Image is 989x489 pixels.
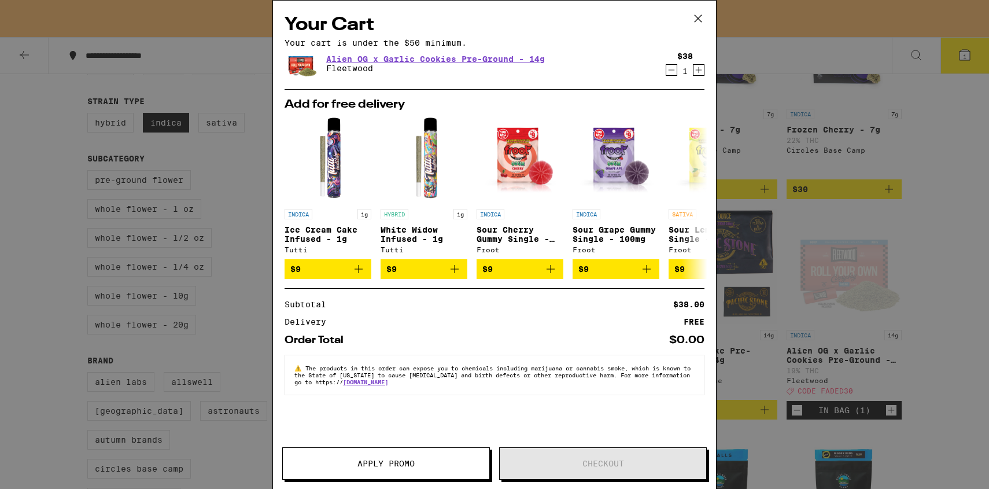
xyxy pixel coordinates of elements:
p: 1g [453,209,467,219]
span: $9 [674,264,685,274]
img: Tutti - Ice Cream Cake Infused - 1g [285,116,371,203]
a: [DOMAIN_NAME] [343,378,388,385]
div: $38.00 [673,300,704,308]
span: ⚠️ [294,365,305,372]
span: The products in this order can expose you to chemicals including marijuana or cannabis smoke, whi... [294,365,691,385]
img: Fleetwood - Alien OG x Garlic Cookies Pre-Ground - 14g [285,47,317,80]
a: Open page for Sour Grape Gummy Single - 100mg from Froot [573,116,659,259]
span: $9 [482,264,493,274]
button: Decrement [666,64,677,76]
button: Add to bag [285,259,371,279]
span: $9 [578,264,589,274]
span: Checkout [582,459,624,468]
p: Fleetwood [326,64,545,73]
button: Apply Promo [282,447,490,480]
p: Sour Grape Gummy Single - 100mg [573,225,659,244]
button: Add to bag [381,259,467,279]
div: Delivery [285,318,334,326]
p: 1g [357,209,371,219]
div: Tutti [285,246,371,253]
img: Tutti - White Widow Infused - 1g [381,116,467,203]
div: Froot [573,246,659,253]
a: Open page for Sour Lemon Gummy Single - 100mg from Froot [669,116,755,259]
button: Checkout [499,447,707,480]
div: $0.00 [669,335,704,345]
div: Order Total [285,335,352,345]
img: Froot - Sour Lemon Gummy Single - 100mg [669,116,755,203]
div: $38 [677,52,693,61]
h2: Your Cart [285,12,704,38]
a: Open page for White Widow Infused - 1g from Tutti [381,116,467,259]
p: HYBRID [381,209,408,219]
button: Add to bag [573,259,659,279]
a: Open page for Sour Cherry Gummy Single - 100mg from Froot [477,116,563,259]
p: White Widow Infused - 1g [381,225,467,244]
img: Froot - Sour Cherry Gummy Single - 100mg [477,116,563,203]
p: INDICA [477,209,504,219]
div: Your cart is under the $50 minimum. [285,38,704,47]
button: Add to bag [477,259,563,279]
div: Tutti [381,246,467,253]
p: Sour Lemon Gummy Single - 100mg [669,225,755,244]
a: Alien OG x Garlic Cookies Pre-Ground - 14g [326,54,545,64]
p: INDICA [573,209,600,219]
img: Froot - Sour Grape Gummy Single - 100mg [573,116,659,203]
span: $9 [290,264,301,274]
button: Increment [693,64,704,76]
div: Froot [669,246,755,253]
div: Subtotal [285,300,334,308]
div: Froot [477,246,563,253]
div: 1 [677,67,693,76]
p: INDICA [285,209,312,219]
button: Add to bag [669,259,755,279]
div: FREE [684,318,704,326]
p: Ice Cream Cake Infused - 1g [285,225,371,244]
p: Sour Cherry Gummy Single - 100mg [477,225,563,244]
a: Open page for Ice Cream Cake Infused - 1g from Tutti [285,116,371,259]
h2: Add for free delivery [285,99,704,111]
span: $9 [386,264,397,274]
span: Apply Promo [357,459,415,468]
p: SATIVA [669,209,696,219]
